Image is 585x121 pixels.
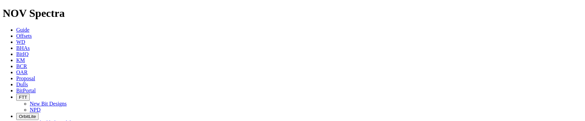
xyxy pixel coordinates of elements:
[16,113,39,120] button: OrbitLite
[16,75,35,81] a: Proposal
[16,69,28,75] a: OAR
[16,94,30,101] button: FTT
[19,95,27,100] span: FTT
[30,101,67,107] a: New Bit Designs
[16,63,27,69] a: BCR
[16,82,28,87] a: Dulls
[16,39,25,45] a: WD
[16,27,29,33] a: Guide
[3,7,582,20] h1: NOV Spectra
[16,33,32,39] a: Offsets
[30,107,41,113] a: NPD
[19,114,36,119] span: OrbitLite
[16,88,36,93] a: BitPortal
[16,45,30,51] a: BHAs
[16,57,25,63] a: KM
[16,51,28,57] a: BitIQ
